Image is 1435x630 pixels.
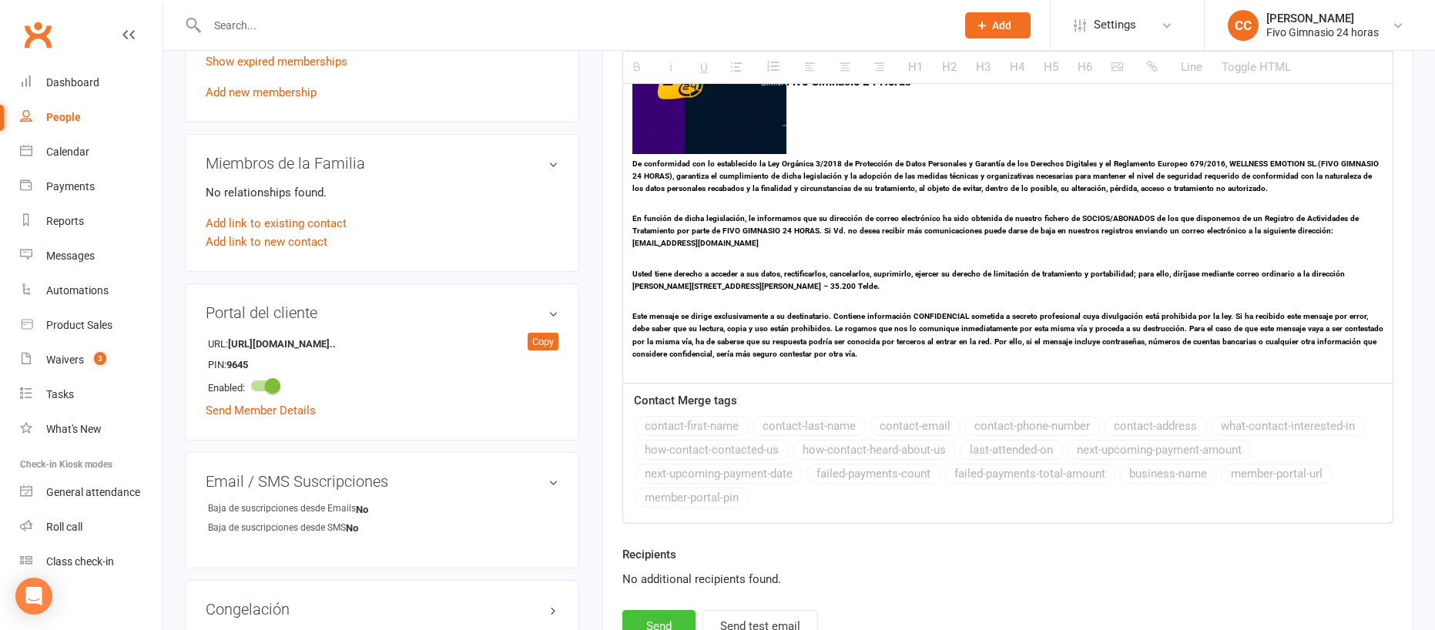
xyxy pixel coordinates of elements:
a: Dashboard [20,65,163,100]
div: Baja de suscripciones desde SMS [208,521,346,535]
span: Settings [1094,8,1136,42]
label: Recipients [622,545,676,564]
a: Tasks [20,377,163,412]
div: Open Intercom Messenger [15,578,52,615]
div: General attendance [46,486,140,498]
input: Search... [203,15,945,36]
li: Enabled: [206,374,558,398]
p: No relationships found. [206,183,558,202]
div: Baja de suscripciones desde Emails [208,501,356,516]
button: Add [965,12,1031,39]
div: Automations [46,284,109,297]
a: Class kiosk mode [20,545,163,579]
div: Class check-in [46,555,114,568]
strong: No [356,504,444,515]
strong: 9645 [226,357,315,374]
div: Payments [46,180,95,193]
h6: En función de dicha legislación, le informamos que su dirección de correo electrónico ha sido obt... [632,213,1383,250]
h3: Miembros de la Familia [206,155,558,172]
div: Copy [528,333,558,351]
a: Add link to existing contact [206,214,347,233]
a: Add new membership [206,85,317,99]
div: [PERSON_NAME] [1266,12,1379,25]
a: Waivers 3 [20,343,163,377]
h3: Portal del cliente [206,304,558,321]
div: Calendar [46,146,89,158]
a: Calendar [20,135,163,169]
h3: Congelación [206,601,558,618]
a: Payments [20,169,163,204]
a: Reports [20,204,163,239]
a: Automations [20,273,163,308]
h6: Usted tiene derecho a acceder a sus datos, rectificarlos, cancelarlos, suprimirlo, ejercer su der... [632,268,1383,293]
a: General attendance kiosk mode [20,475,163,510]
a: Send Member Details [206,404,316,417]
a: Clubworx [18,15,57,54]
a: Product Sales [20,308,163,343]
div: Reports [46,215,84,227]
label: Contact Merge tags [634,391,737,410]
a: People [20,100,163,135]
div: Roll call [46,521,82,533]
span: Add [992,19,1011,32]
div: Tasks [46,388,74,400]
div: No additional recipients found. [622,570,1393,588]
div: People [46,111,81,123]
a: Show expired memberships [206,55,347,69]
h6: Este mensaje se dirige exclusivamente a su destinatario. Contiene información CONFIDENCIAL someti... [632,310,1383,360]
h3: Email / SMS Suscripciones [206,473,558,490]
div: Product Sales [46,319,112,331]
div: Waivers [46,354,84,366]
a: Messages [20,239,163,273]
h6: De conformidad con lo establecido la Ley Orgánica 3/2018 de Protección de Datos Personales y Gara... [632,158,1383,195]
strong: [URL][DOMAIN_NAME].. [228,337,336,353]
div: Messages [46,250,95,262]
div: Fivo Gimnasio 24 horas [1266,25,1379,39]
li: URL: [206,333,558,354]
div: Dashboard [46,76,99,89]
div: What's New [46,423,102,435]
div: CC [1228,10,1259,41]
li: PIN: [206,354,558,375]
a: What's New [20,412,163,447]
span: 3 [94,352,106,365]
a: Add link to new contact [206,233,327,251]
strong: No [346,522,434,534]
a: Roll call [20,510,163,545]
